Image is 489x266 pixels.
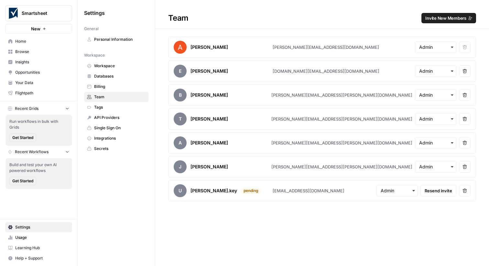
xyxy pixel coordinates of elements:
[5,67,72,78] a: Opportunities
[419,140,452,146] input: Admin
[94,115,146,121] span: API Providers
[190,68,228,74] div: [PERSON_NAME]
[15,106,38,112] span: Recent Grids
[271,116,412,122] div: [PERSON_NAME][EMAIL_ADDRESS][PERSON_NAME][DOMAIN_NAME]
[9,133,36,142] button: Get Started
[9,177,36,185] button: Get Started
[425,187,452,194] span: Resend invite
[15,245,69,251] span: Learning Hub
[5,253,72,263] button: Help + Support
[5,147,72,157] button: Recent Workflows
[15,224,69,230] span: Settings
[15,235,69,240] span: Usage
[5,36,72,47] a: Home
[15,38,69,44] span: Home
[84,133,148,144] a: Integrations
[271,164,412,170] div: [PERSON_NAME][EMAIL_ADDRESS][PERSON_NAME][DOMAIN_NAME]
[273,187,344,194] div: [EMAIL_ADDRESS][DOMAIN_NAME]
[190,92,228,98] div: [PERSON_NAME]
[94,73,146,79] span: Databases
[271,140,412,146] div: [PERSON_NAME][EMAIL_ADDRESS][PERSON_NAME][DOMAIN_NAME]
[94,94,146,100] span: Team
[190,164,228,170] div: [PERSON_NAME]
[420,185,456,197] button: Resend invite
[174,136,187,149] span: A
[190,140,228,146] div: [PERSON_NAME]
[174,89,187,101] span: B
[174,112,187,125] span: t
[5,232,72,243] a: Usage
[419,92,452,98] input: Admin
[22,10,61,16] span: Smartsheet
[15,149,49,155] span: Recent Workflows
[84,61,148,71] a: Workspace
[5,243,72,253] a: Learning Hub
[15,59,69,65] span: Insights
[9,162,68,174] span: Build and test your own AI powered workflows
[94,63,146,69] span: Workspace
[381,187,414,194] input: Admin
[84,71,148,81] a: Databases
[5,47,72,57] a: Browse
[84,52,105,58] span: Workspace
[5,5,72,21] button: Workspace: Smartsheet
[12,135,33,141] span: Get Started
[174,65,187,78] span: E
[31,26,40,32] span: New
[5,104,72,113] button: Recent Grids
[84,9,105,17] span: Settings
[190,187,237,194] div: [PERSON_NAME].key
[419,44,452,50] input: Admin
[273,44,379,50] div: [PERSON_NAME][EMAIL_ADDRESS][DOMAIN_NAME]
[94,146,146,152] span: Secrets
[5,57,72,67] a: Insights
[174,41,187,54] img: avatar
[271,92,412,98] div: [PERSON_NAME][EMAIL_ADDRESS][PERSON_NAME][DOMAIN_NAME]
[425,15,466,21] span: Invite New Members
[84,34,148,45] a: Personal Information
[5,222,72,232] a: Settings
[84,26,99,32] span: General
[174,160,187,173] span: J
[84,102,148,112] a: Tags
[15,255,69,261] span: Help + Support
[190,44,228,50] div: [PERSON_NAME]
[5,88,72,98] a: Flightpath
[15,80,69,86] span: Your Data
[419,116,452,122] input: Admin
[84,144,148,154] a: Secrets
[94,37,146,42] span: Personal Information
[421,13,476,23] button: Invite New Members
[94,125,146,131] span: Single Sign On
[84,81,148,92] a: Billing
[241,188,261,194] div: pending
[174,184,187,197] span: u
[419,68,452,74] input: Admin
[7,7,19,19] img: Smartsheet Logo
[155,13,489,23] div: Team
[15,69,69,75] span: Opportunities
[9,119,68,130] span: Run workflows in bulk with Grids
[84,112,148,123] a: API Providers
[94,84,146,90] span: Billing
[5,24,72,34] button: New
[15,90,69,96] span: Flightpath
[419,164,452,170] input: Admin
[94,104,146,110] span: Tags
[84,92,148,102] a: Team
[15,49,69,55] span: Browse
[5,78,72,88] a: Your Data
[94,135,146,141] span: Integrations
[273,68,379,74] div: [DOMAIN_NAME][EMAIL_ADDRESS][DOMAIN_NAME]
[12,178,33,184] span: Get Started
[84,123,148,133] a: Single Sign On
[190,116,228,122] div: [PERSON_NAME]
